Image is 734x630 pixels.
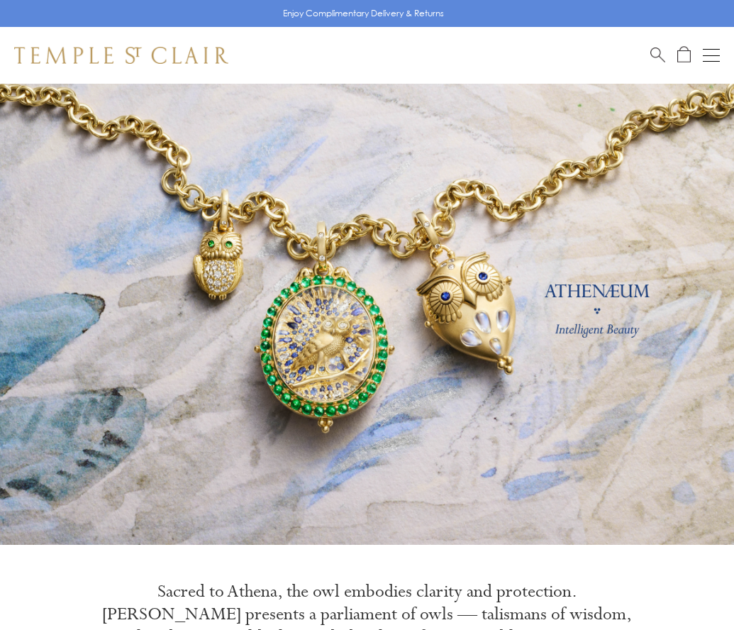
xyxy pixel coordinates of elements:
button: Open navigation [703,47,720,64]
a: Open Shopping Bag [677,46,691,64]
img: Temple St. Clair [14,47,228,64]
a: Search [650,46,665,64]
p: Enjoy Complimentary Delivery & Returns [283,6,444,21]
